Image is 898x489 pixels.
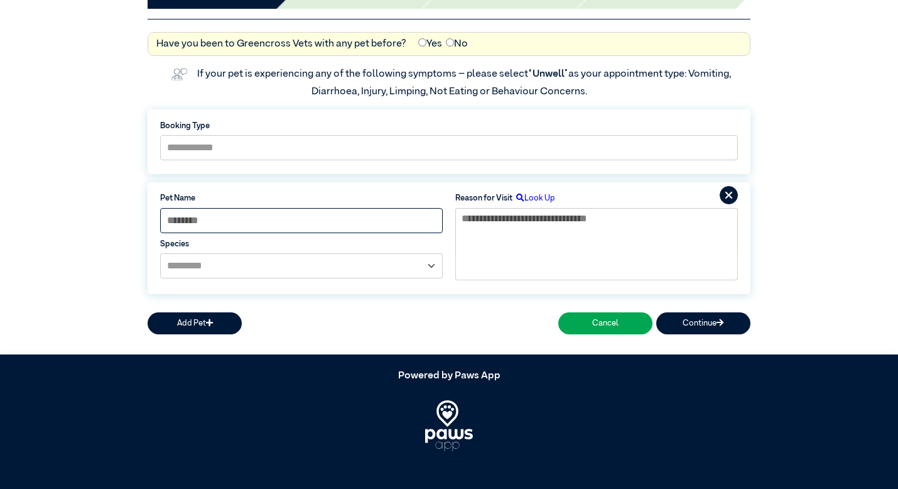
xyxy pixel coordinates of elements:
label: Reason for Visit [455,192,512,204]
label: Pet Name [160,192,443,204]
button: Cancel [558,312,652,334]
label: Have you been to Greencross Vets with any pet before? [156,36,406,52]
button: Add Pet [148,312,242,334]
input: No [446,38,454,47]
button: Continue [656,312,750,334]
label: No [446,36,468,52]
img: PawsApp [425,400,473,451]
label: Species [160,238,443,250]
input: Yes [418,38,426,47]
img: vet [167,64,191,84]
label: Booking Type [160,120,738,132]
label: If your pet is experiencing any of the following symptoms – please select as your appointment typ... [197,69,733,97]
h5: Powered by Paws App [148,370,750,382]
label: Yes [418,36,442,52]
span: “Unwell” [528,69,568,79]
label: Look Up [512,192,555,204]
